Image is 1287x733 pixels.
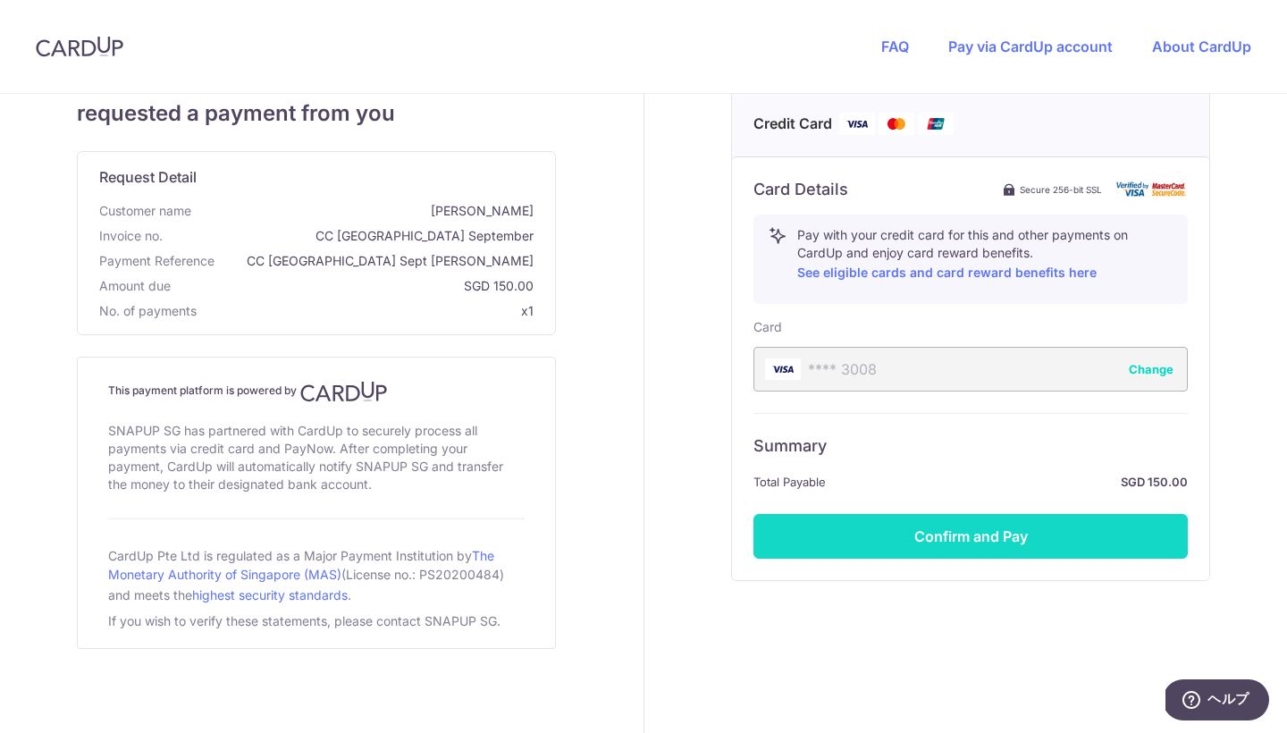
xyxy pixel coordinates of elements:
[753,113,832,135] span: Credit Card
[1020,182,1102,197] span: Secure 256-bit SSL
[178,277,534,295] span: SGD 150.00
[99,277,171,295] span: Amount due
[99,202,191,220] span: Customer name
[753,471,826,493] span: Total Payable
[753,179,848,200] h6: Card Details
[1129,360,1173,378] button: Change
[108,609,504,634] div: If you wish to verify these statements, please contact SNAPUP SG.
[192,587,348,602] a: highest security standards
[99,168,197,186] span: translation missing: en.request_detail
[108,418,525,497] div: SNAPUP SG has partnered with CardUp to securely process all payments via credit card and PayNow. ...
[300,381,388,402] img: CardUp
[797,226,1173,283] p: Pay with your credit card for this and other payments on CardUp and enjoy card reward benefits.
[222,252,534,270] span: CC [GEOGRAPHIC_DATA] Sept [PERSON_NAME]
[753,435,1188,457] h6: Summary
[797,265,1097,280] a: See eligible cards and card reward benefits here
[753,318,782,336] label: Card
[948,38,1113,55] a: Pay via CardUp account
[1165,679,1269,724] iframe: ウィジェットを開いて詳しい情報を確認できます
[521,303,534,318] span: x1
[753,514,1188,559] button: Confirm and Pay
[1152,38,1251,55] a: About CardUp
[170,227,534,245] span: CC [GEOGRAPHIC_DATA] September
[36,36,123,57] img: CardUp
[99,302,197,320] span: No. of payments
[918,113,954,135] img: Union Pay
[879,113,914,135] img: Mastercard
[77,97,556,130] span: requested a payment from you
[198,202,534,220] span: [PERSON_NAME]
[881,38,909,55] a: FAQ
[99,253,214,268] span: translation missing: en.payment_reference
[1116,181,1188,197] img: card secure
[99,227,163,245] span: Invoice no.
[108,381,525,402] h4: This payment platform is powered by
[839,113,875,135] img: Visa
[833,471,1188,493] strong: SGD 150.00
[108,541,525,609] div: CardUp Pte Ltd is regulated as a Major Payment Institution by (License no.: PS20200484) and meets...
